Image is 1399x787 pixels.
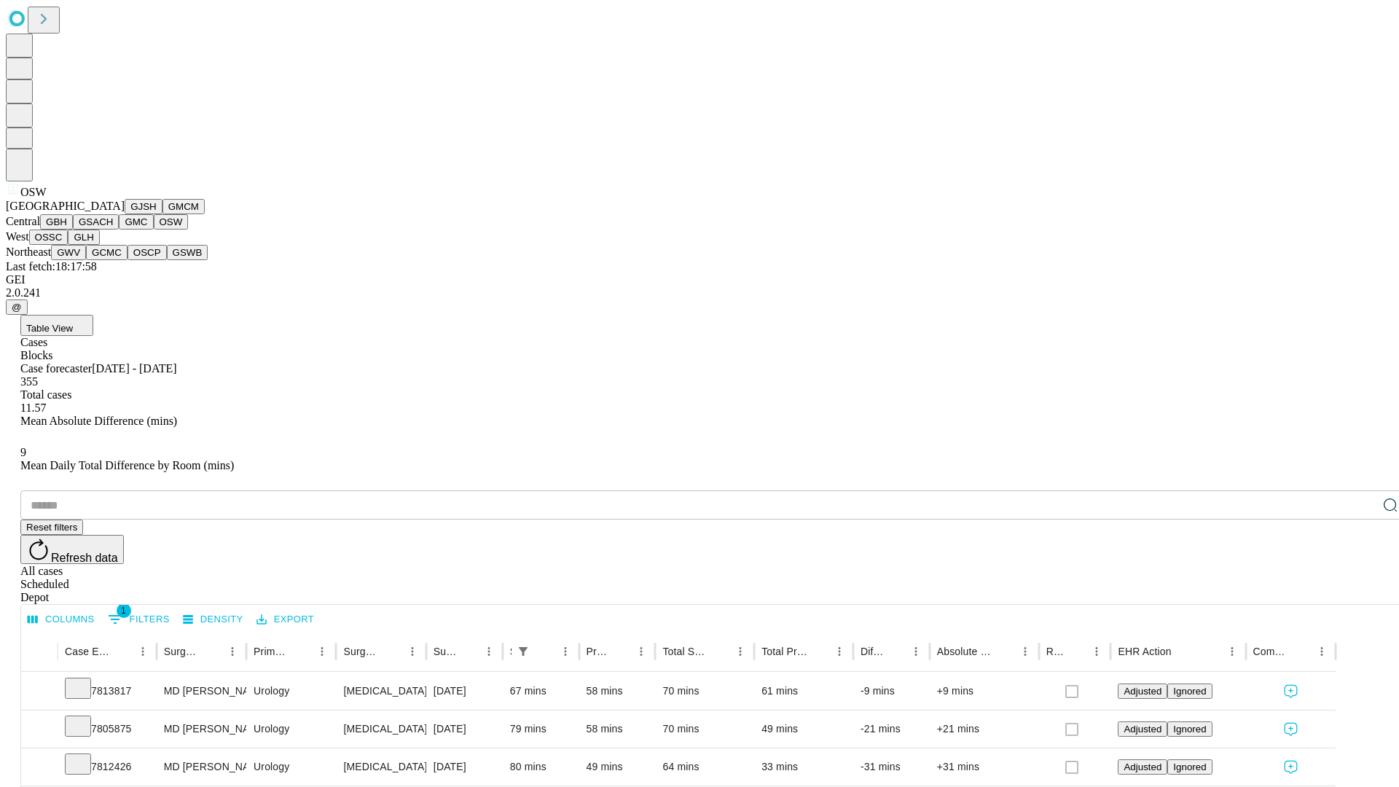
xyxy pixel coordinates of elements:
[402,641,423,662] button: Menu
[164,646,200,657] div: Surgeon Name
[730,641,751,662] button: Menu
[510,748,572,786] div: 80 mins
[51,245,86,260] button: GWV
[1124,761,1161,772] span: Adjusted
[6,260,97,273] span: Last fetch: 18:17:58
[117,603,131,618] span: 1
[662,673,747,710] div: 70 mins
[26,323,73,334] span: Table View
[1173,724,1206,735] span: Ignored
[20,388,71,401] span: Total cases
[995,641,1015,662] button: Sort
[1066,641,1086,662] button: Sort
[587,646,610,657] div: Predicted In Room Duration
[382,641,402,662] button: Sort
[154,214,189,230] button: OSW
[510,710,572,748] div: 79 mins
[291,641,312,662] button: Sort
[513,641,533,662] div: 1 active filter
[20,535,124,564] button: Refresh data
[20,446,26,458] span: 9
[662,748,747,786] div: 64 mins
[662,646,708,657] div: Total Scheduled Duration
[20,315,93,336] button: Table View
[29,230,68,245] button: OSSC
[65,710,149,748] div: 7805875
[1015,641,1035,662] button: Menu
[479,641,499,662] button: Menu
[254,710,329,748] div: Urology
[65,748,149,786] div: 7812426
[253,608,318,631] button: Export
[254,748,329,786] div: Urology
[761,710,846,748] div: 49 mins
[631,641,651,662] button: Menu
[20,459,234,471] span: Mean Daily Total Difference by Room (mins)
[128,245,167,260] button: OSCP
[20,362,92,375] span: Case forecaster
[343,646,380,657] div: Surgery Name
[6,286,1393,299] div: 2.0.241
[26,522,77,533] span: Reset filters
[761,646,807,657] div: Total Predicted Duration
[343,710,418,748] div: [MEDICAL_DATA] SURGICAL
[885,641,906,662] button: Sort
[1124,724,1161,735] span: Adjusted
[1253,646,1290,657] div: Comments
[343,673,418,710] div: [MEDICAL_DATA] SURGICAL
[65,673,149,710] div: 7813817
[1167,684,1212,699] button: Ignored
[86,245,128,260] button: GCMC
[164,673,239,710] div: MD [PERSON_NAME] [PERSON_NAME] Md
[112,641,133,662] button: Sort
[28,717,50,743] button: Expand
[937,646,993,657] div: Absolute Difference
[51,552,118,564] span: Refresh data
[20,375,38,388] span: 355
[510,646,512,657] div: Scheduled In Room Duration
[6,246,51,258] span: Northeast
[1312,641,1332,662] button: Menu
[861,748,922,786] div: -31 mins
[829,641,850,662] button: Menu
[119,214,153,230] button: GMC
[1173,686,1206,697] span: Ignored
[1222,641,1242,662] button: Menu
[1118,646,1171,657] div: EHR Action
[937,710,1032,748] div: +21 mins
[12,302,22,313] span: @
[104,608,173,631] button: Show filters
[162,199,205,214] button: GMCM
[1173,761,1206,772] span: Ignored
[65,646,111,657] div: Case Epic Id
[1118,759,1167,775] button: Adjusted
[1291,641,1312,662] button: Sort
[809,641,829,662] button: Sort
[73,214,119,230] button: GSACH
[861,710,922,748] div: -21 mins
[1118,684,1167,699] button: Adjusted
[434,673,495,710] div: [DATE]
[179,608,247,631] button: Density
[254,673,329,710] div: Urology
[28,755,50,780] button: Expand
[28,679,50,705] button: Expand
[937,748,1032,786] div: +31 mins
[535,641,555,662] button: Sort
[1124,686,1161,697] span: Adjusted
[861,673,922,710] div: -9 mins
[20,402,46,414] span: 11.57
[202,641,222,662] button: Sort
[587,673,648,710] div: 58 mins
[6,230,29,243] span: West
[6,215,40,227] span: Central
[133,641,153,662] button: Menu
[125,199,162,214] button: GJSH
[434,748,495,786] div: [DATE]
[710,641,730,662] button: Sort
[1173,641,1194,662] button: Sort
[164,710,239,748] div: MD [PERSON_NAME] [PERSON_NAME] Md
[222,641,243,662] button: Menu
[1167,759,1212,775] button: Ignored
[312,641,332,662] button: Menu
